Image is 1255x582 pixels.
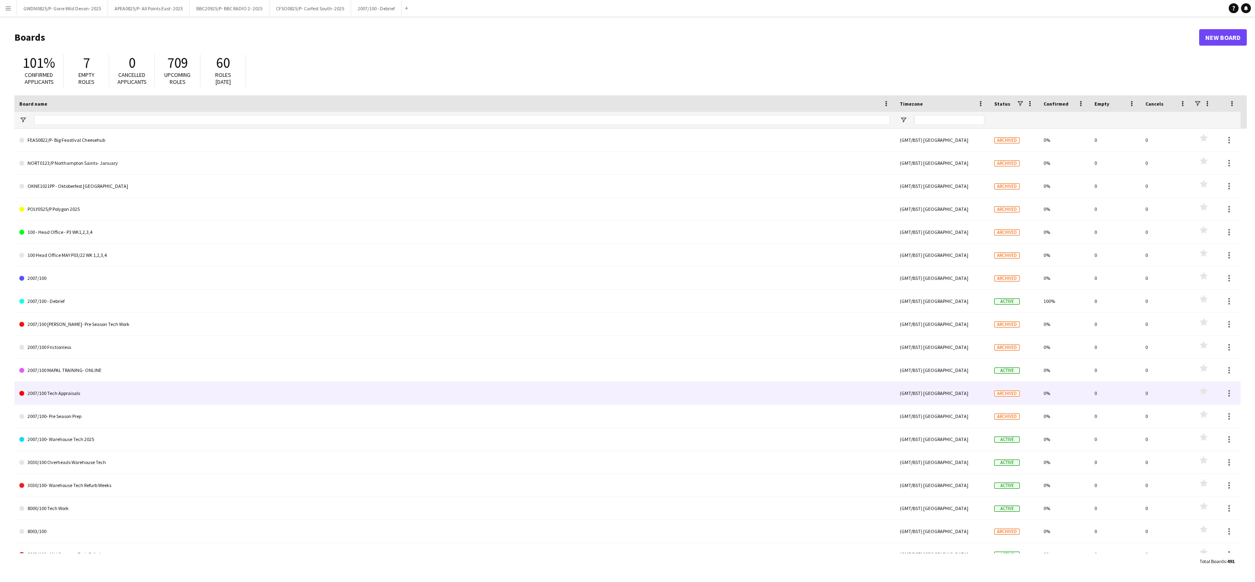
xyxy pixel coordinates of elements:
div: 0 [1140,244,1191,266]
span: Timezone [900,101,923,107]
div: 0% [1039,175,1090,197]
div: (GMT/BST) [GEOGRAPHIC_DATA] [895,497,989,520]
div: 0 [1140,359,1191,381]
div: 100% [1039,290,1090,312]
span: Archived [994,529,1020,535]
div: 0 [1090,198,1140,220]
div: 0% [1039,520,1090,543]
span: Empty roles [78,71,94,85]
div: 0% [1039,221,1090,243]
a: 2007/100 MAPAL TRAINING- ONLINE [19,359,890,382]
div: 0 [1140,290,1191,312]
div: (GMT/BST) [GEOGRAPHIC_DATA] [895,336,989,358]
div: 0 [1140,152,1191,174]
div: 0 [1090,497,1140,520]
span: Archived [994,321,1020,328]
a: OKNE1021PP - Oktoberfest [GEOGRAPHIC_DATA] [19,175,890,198]
span: Archived [994,206,1020,212]
div: (GMT/BST) [GEOGRAPHIC_DATA] [895,175,989,197]
div: 0 [1140,198,1191,220]
span: Confirmed applicants [25,71,54,85]
span: Active [994,552,1020,558]
span: Upcoming roles [164,71,191,85]
div: 0 [1090,267,1140,289]
input: Timezone Filter Input [915,115,984,125]
div: 0% [1039,428,1090,450]
div: 0 [1090,313,1140,335]
span: Roles [DATE] [215,71,231,85]
div: 0 [1090,382,1140,404]
div: 0 [1090,451,1140,473]
a: New Board [1199,29,1247,46]
div: 0 [1140,221,1191,243]
div: 0 [1090,474,1140,497]
a: NORT0123/P Northampton Saints- January [19,152,890,175]
a: 100 - Head Office - P3 WK1,2,3,4 [19,221,890,244]
div: 0 [1090,152,1140,174]
div: 0% [1039,313,1090,335]
a: 8003/100 [19,520,890,543]
div: 0 [1140,520,1191,543]
div: 0 [1140,543,1191,566]
div: (GMT/BST) [GEOGRAPHIC_DATA] [895,244,989,266]
button: CFSO0825/P- Carfest South- 2025 [269,0,351,16]
span: Confirmed [1044,101,1069,107]
span: Active [994,367,1020,374]
div: 0 [1140,313,1191,335]
div: (GMT/BST) [GEOGRAPHIC_DATA] [895,221,989,243]
span: Cancels [1145,101,1163,107]
div: 0% [1039,198,1090,220]
div: 0 [1140,267,1191,289]
span: Archived [994,390,1020,397]
div: 0% [1039,359,1090,381]
div: (GMT/BST) [GEOGRAPHIC_DATA] [895,405,989,427]
span: 60 [216,54,230,72]
div: (GMT/BST) [GEOGRAPHIC_DATA] [895,313,989,335]
span: Archived [994,137,1020,143]
span: Active [994,460,1020,466]
div: 0% [1039,405,1090,427]
span: 491 [1227,558,1234,564]
span: Status [994,101,1010,107]
a: 8003/100 - Mid Summer Tech Refurb [19,543,890,566]
div: 0 [1090,129,1140,151]
button: Open Filter Menu [19,116,27,124]
div: (GMT/BST) [GEOGRAPHIC_DATA] [895,428,989,450]
div: 0 [1140,474,1191,497]
span: Empty [1094,101,1109,107]
a: 2007/100- Warehouse Tech 2025 [19,428,890,451]
div: 0 [1140,129,1191,151]
div: 0 [1090,244,1140,266]
a: 2007/100- Pre Season Prep [19,405,890,428]
input: Board name Filter Input [34,115,890,125]
button: 2007/100 - Debrief [351,0,402,16]
div: (GMT/BST) [GEOGRAPHIC_DATA] [895,198,989,220]
a: 2007/100 [19,267,890,290]
button: Open Filter Menu [900,116,907,124]
div: (GMT/BST) [GEOGRAPHIC_DATA] [895,543,989,566]
span: Archived [994,413,1020,420]
span: Active [994,506,1020,512]
div: 0 [1090,290,1140,312]
div: 0% [1039,497,1090,520]
a: FEAS0822/P- Big Feastival Cheesehub [19,129,890,152]
div: 0% [1039,543,1090,566]
div: 0 [1140,428,1191,450]
div: 0% [1039,336,1090,358]
h1: Boards [14,31,1199,44]
div: 0% [1039,382,1090,404]
button: GWDN0825/P- Gone Wild Devon- 2025 [17,0,108,16]
div: (GMT/BST) [GEOGRAPHIC_DATA] [895,382,989,404]
a: 8000/100 Tech Work [19,497,890,520]
div: (GMT/BST) [GEOGRAPHIC_DATA] [895,474,989,497]
span: Archived [994,229,1020,236]
div: (GMT/BST) [GEOGRAPHIC_DATA] [895,290,989,312]
div: (GMT/BST) [GEOGRAPHIC_DATA] [895,451,989,473]
div: 0% [1039,474,1090,497]
div: 0% [1039,244,1090,266]
a: 100 Head Office MAY P03/22 WK 1,2,3,4 [19,244,890,267]
div: 0 [1140,382,1191,404]
div: 0 [1090,221,1140,243]
span: Active [994,298,1020,305]
a: 2007/100 - Debrief [19,290,890,313]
